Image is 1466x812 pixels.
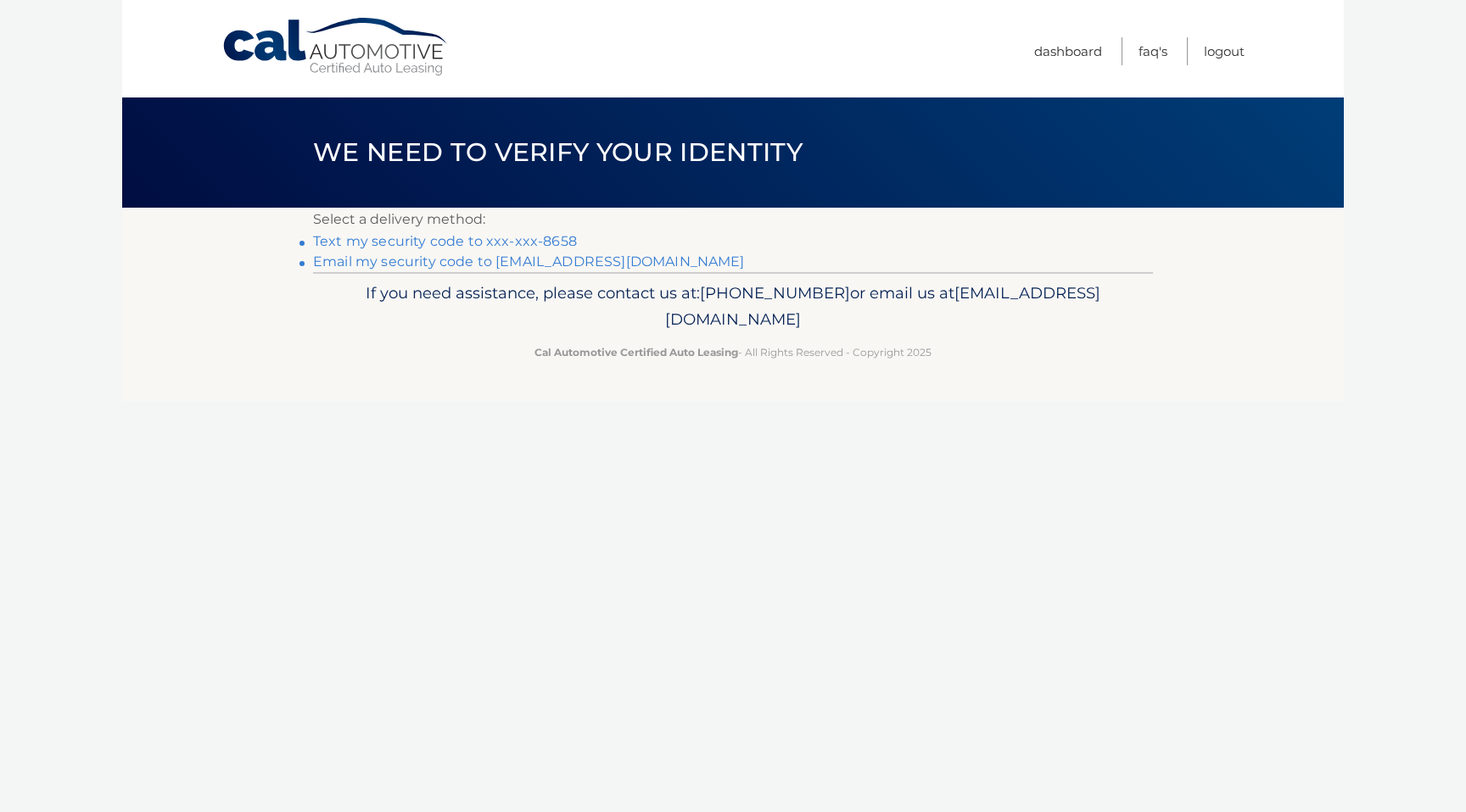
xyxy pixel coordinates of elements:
a: Text my security code to xxx-xxx-8658 [313,233,577,249]
p: If you need assistance, please contact us at: or email us at [324,280,1142,334]
a: Logout [1204,37,1245,65]
span: We need to verify your identity [313,136,803,168]
a: FAQ's [1139,37,1167,65]
a: Email my security code to [EMAIL_ADDRESS][DOMAIN_NAME] [313,253,745,270]
strong: Cal Automotive Certified Auto Leasing [534,346,738,359]
p: Select a delivery method: [313,208,1153,231]
p: - All Rights Reserved - Copyright 2025 [324,343,1142,361]
a: Cal Automotive [221,17,450,77]
span: [PHONE_NUMBER] [700,283,850,303]
a: Dashboard [1034,37,1102,65]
